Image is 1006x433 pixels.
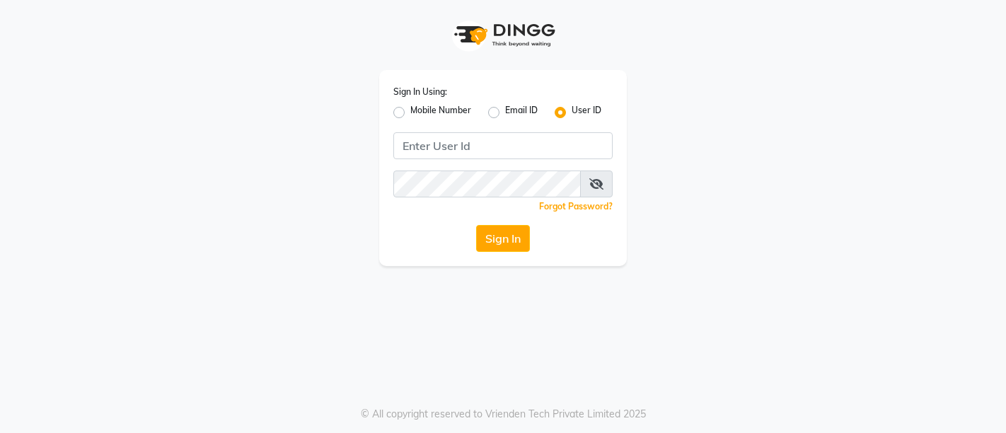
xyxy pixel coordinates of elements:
a: Forgot Password? [539,201,613,212]
label: User ID [572,104,601,121]
input: Username [393,171,581,197]
img: logo1.svg [446,14,560,56]
label: Sign In Using: [393,86,447,98]
label: Mobile Number [410,104,471,121]
label: Email ID [505,104,538,121]
input: Username [393,132,613,159]
button: Sign In [476,225,530,252]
